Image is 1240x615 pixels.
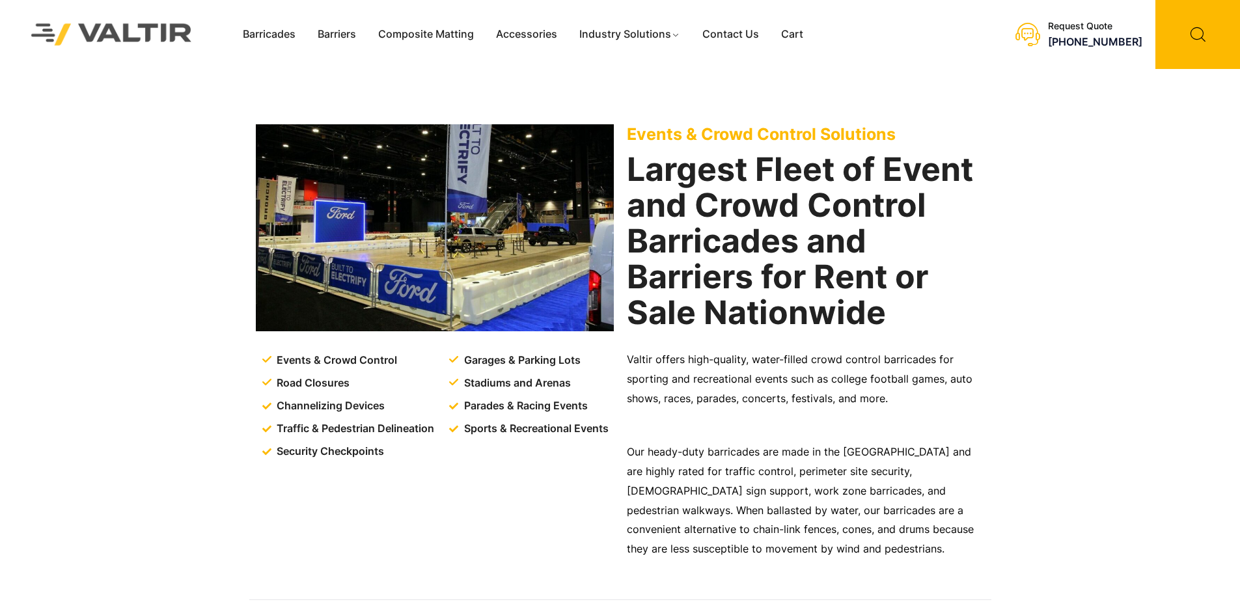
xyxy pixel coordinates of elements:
[461,351,581,370] span: Garages & Parking Lots
[273,442,384,461] span: Security Checkpoints
[568,25,691,44] a: Industry Solutions
[273,396,385,416] span: Channelizing Devices
[461,374,571,393] span: Stadiums and Arenas
[770,25,814,44] a: Cart
[461,396,588,416] span: Parades & Racing Events
[307,25,367,44] a: Barriers
[273,419,434,439] span: Traffic & Pedestrian Delineation
[367,25,485,44] a: Composite Matting
[461,419,609,439] span: Sports & Recreational Events
[627,443,985,560] p: Our heady-duty barricades are made in the [GEOGRAPHIC_DATA] and are highly rated for traffic cont...
[273,351,397,370] span: Events & Crowd Control
[627,350,985,409] p: Valtir offers high-quality, water-filled crowd control barricades for sporting and recreational e...
[232,25,307,44] a: Barricades
[1048,21,1142,32] div: Request Quote
[627,124,985,144] p: Events & Crowd Control Solutions
[691,25,770,44] a: Contact Us
[1048,35,1142,48] a: [PHONE_NUMBER]
[273,374,350,393] span: Road Closures
[14,7,209,62] img: Valtir Rentals
[485,25,568,44] a: Accessories
[627,152,985,331] h2: Largest Fleet of Event and Crowd Control Barricades and Barriers for Rent or Sale Nationwide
